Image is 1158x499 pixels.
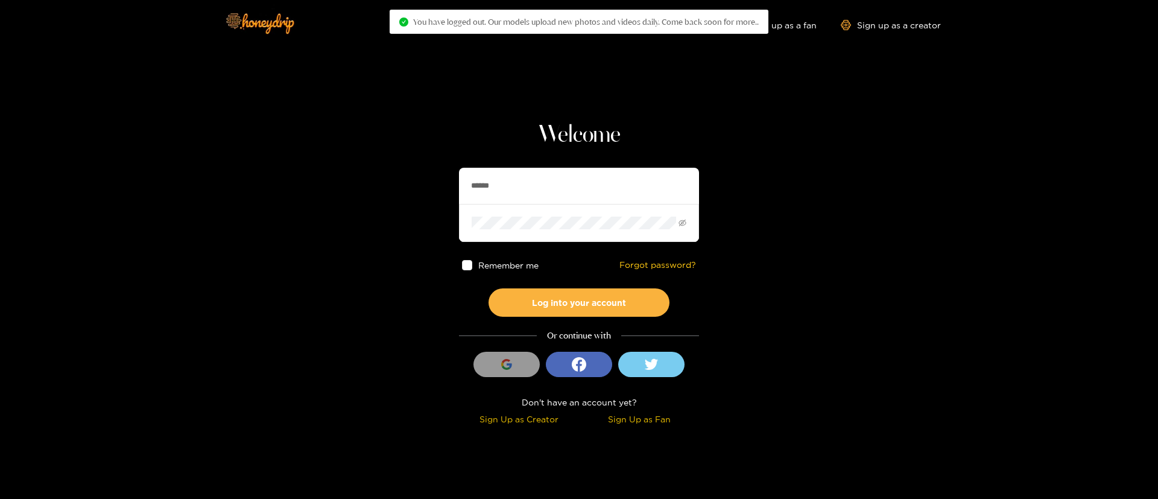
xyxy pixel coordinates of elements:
span: Remember me [478,261,539,270]
div: Don't have an account yet? [459,395,699,409]
button: Log into your account [489,288,669,317]
div: Sign Up as Fan [582,412,696,426]
div: Sign Up as Creator [462,412,576,426]
a: Forgot password? [619,260,696,270]
span: You have logged out. Our models upload new photos and videos daily. Come back soon for more.. [413,17,759,27]
span: eye-invisible [679,219,686,227]
div: Or continue with [459,329,699,343]
span: check-circle [399,17,408,27]
h1: Welcome [459,121,699,150]
a: Sign up as a fan [734,20,817,30]
a: Sign up as a creator [841,20,941,30]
